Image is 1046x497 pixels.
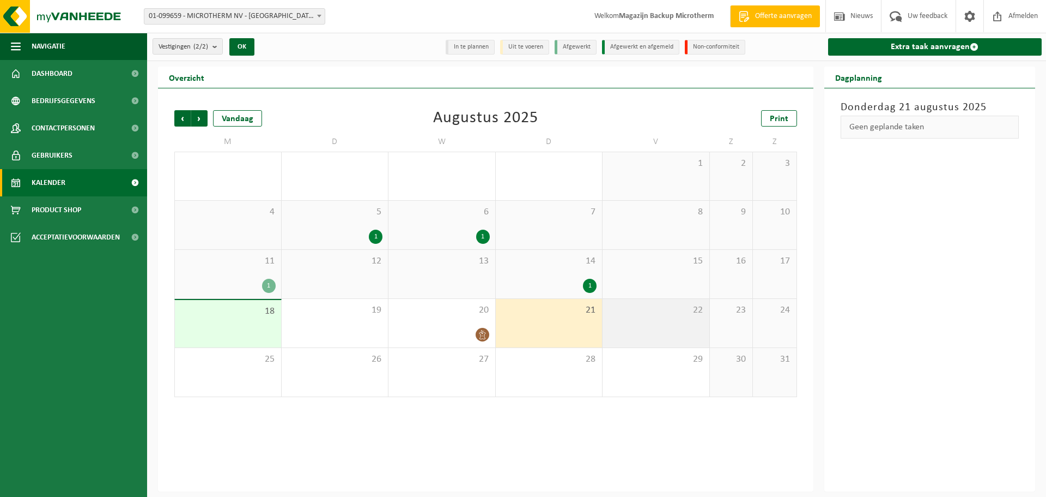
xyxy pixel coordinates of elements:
[229,38,254,56] button: OK
[583,279,597,293] div: 1
[144,9,325,24] span: 01-099659 - MICROTHERM NV - SINT-NIKLAAS
[715,304,747,316] span: 23
[608,206,704,218] span: 8
[602,40,679,55] li: Afgewerkt en afgemeld
[287,354,383,366] span: 26
[758,158,790,170] span: 3
[32,196,81,224] span: Product Shop
[608,158,704,170] span: 1
[501,206,597,218] span: 7
[174,110,191,127] span: Vorige
[758,354,790,366] span: 31
[501,304,597,316] span: 21
[619,12,714,20] strong: Magazijn Backup Microtherm
[174,132,282,152] td: M
[710,132,753,152] td: Z
[153,38,223,55] button: Vestigingen(2/2)
[180,255,276,267] span: 11
[753,132,796,152] td: Z
[758,255,790,267] span: 17
[369,230,382,244] div: 1
[262,279,276,293] div: 1
[715,354,747,366] span: 30
[32,115,95,142] span: Contactpersonen
[180,206,276,218] span: 4
[715,255,747,267] span: 16
[828,38,1042,56] a: Extra taak aanvragen
[730,5,820,27] a: Offerte aanvragen
[287,255,383,267] span: 12
[501,354,597,366] span: 28
[180,354,276,366] span: 25
[608,255,704,267] span: 15
[394,206,490,218] span: 6
[32,169,65,196] span: Kalender
[144,8,325,25] span: 01-099659 - MICROTHERM NV - SINT-NIKLAAS
[501,255,597,267] span: 14
[758,206,790,218] span: 10
[446,40,495,55] li: In te plannen
[500,40,549,55] li: Uit te voeren
[32,87,95,115] span: Bedrijfsgegevens
[394,255,490,267] span: 13
[685,40,745,55] li: Non-conformiteit
[180,306,276,318] span: 18
[394,354,490,366] span: 27
[193,43,208,50] count: (2/2)
[761,110,797,127] a: Print
[841,116,1019,139] div: Geen geplande taken
[603,132,710,152] td: V
[32,60,72,87] span: Dashboard
[32,142,72,169] span: Gebruikers
[752,11,814,22] span: Offerte aanvragen
[433,110,538,127] div: Augustus 2025
[191,110,208,127] span: Volgende
[287,304,383,316] span: 19
[608,304,704,316] span: 22
[758,304,790,316] span: 24
[715,158,747,170] span: 2
[476,230,490,244] div: 1
[841,99,1019,116] h3: Donderdag 21 augustus 2025
[32,224,120,251] span: Acceptatievoorwaarden
[388,132,496,152] td: W
[770,115,788,123] span: Print
[158,67,215,88] h2: Overzicht
[608,354,704,366] span: 29
[715,206,747,218] span: 9
[394,304,490,316] span: 20
[213,110,262,127] div: Vandaag
[287,206,383,218] span: 5
[282,132,389,152] td: D
[496,132,603,152] td: D
[555,40,597,55] li: Afgewerkt
[824,67,893,88] h2: Dagplanning
[159,39,208,55] span: Vestigingen
[32,33,65,60] span: Navigatie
